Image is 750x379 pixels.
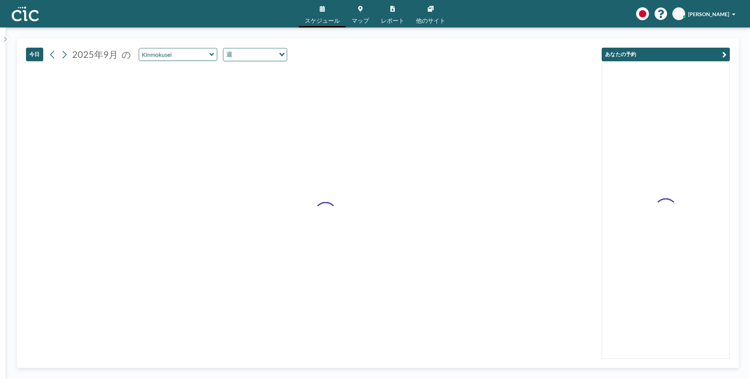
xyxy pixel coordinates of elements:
button: あなたの予約 [602,48,730,61]
span: 週 [225,50,234,59]
span: [PERSON_NAME] [688,11,729,17]
span: スケジュール [305,18,340,23]
span: の [122,49,131,60]
span: マップ [352,18,369,23]
span: レポート [381,18,404,23]
img: organization-logo [12,7,39,21]
span: TH [675,11,682,17]
span: 他のサイト [416,18,445,23]
div: Search for option [223,48,287,61]
span: 2025年9月 [72,49,118,60]
input: Kinmokusei [139,48,209,60]
input: Search for option [234,50,275,59]
button: 今日 [26,48,43,61]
